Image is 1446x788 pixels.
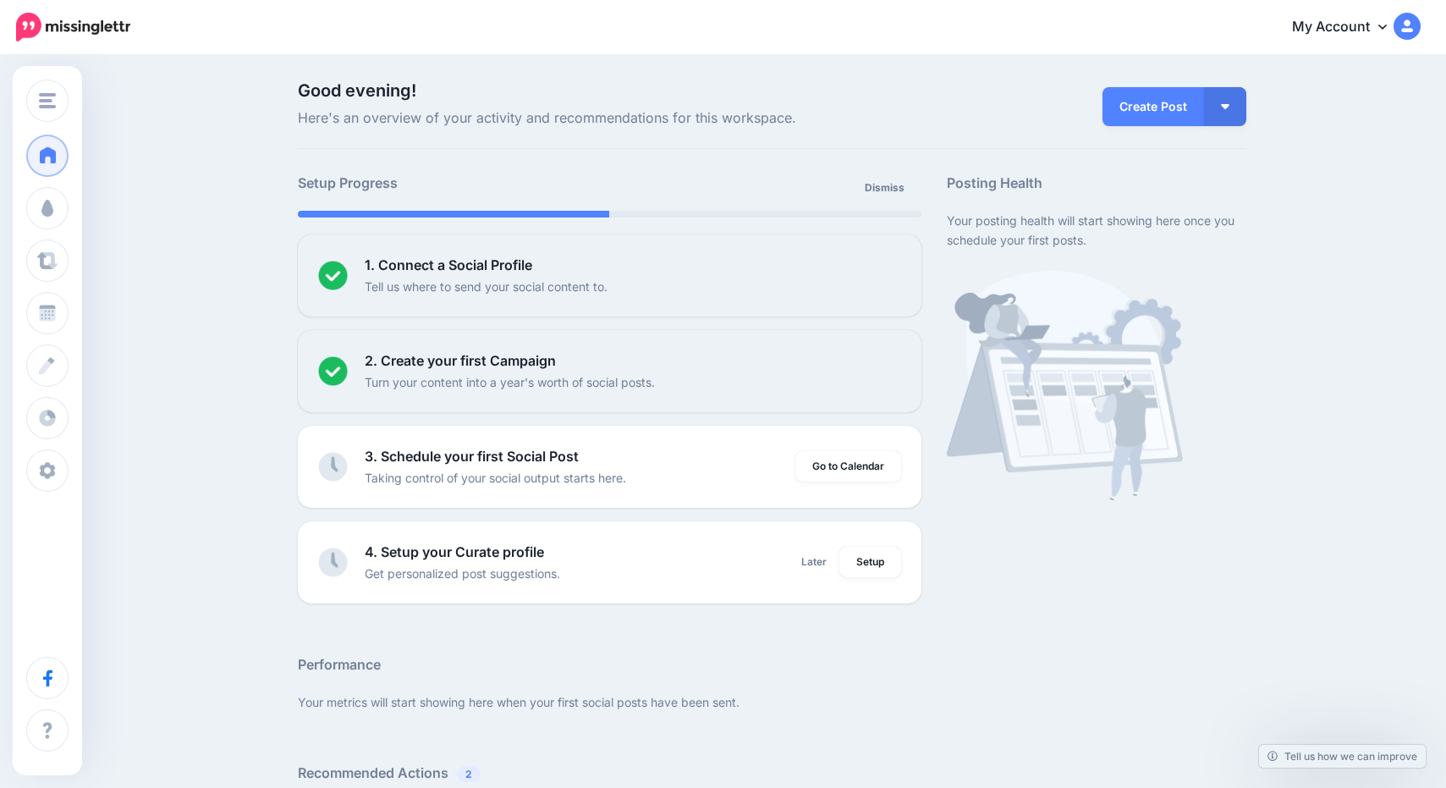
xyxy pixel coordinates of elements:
span: Here's an overview of your activity and recommendations for this workspace. [298,107,921,129]
img: calendar-waiting.png [947,271,1183,500]
a: Tell us how we can improve [1259,745,1426,768]
span: 2 [457,766,481,782]
p: Your metrics will start showing here when your first social posts have been sent. [298,692,1245,712]
p: Your posting health will start showing here once you schedule your first posts. [947,211,1245,250]
p: Get personalized post suggestions. [365,564,560,583]
a: Later [791,547,837,577]
img: menu.png [39,93,56,108]
a: Setup [839,547,901,577]
h5: Setup Progress [298,173,609,194]
b: 2. Create your first Campaign [365,352,556,369]
img: checked-circle.png [318,261,348,290]
img: checked-circle.png [318,356,348,386]
a: Create Post [1102,87,1204,126]
img: arrow-down-white.png [1221,104,1229,109]
b: 4. Setup your Curate profile [365,543,544,560]
h5: Recommended Actions [298,763,1245,784]
p: Tell us where to send your social content to. [365,277,608,296]
a: My Account [1275,7,1421,48]
p: Taking control of your social output starts here. [365,468,626,488]
h5: Performance [298,654,1245,675]
a: Go to Calendar [795,451,901,482]
img: Missinglettr [16,13,130,41]
img: clock-grey.png [318,452,348,482]
img: clock-grey.png [318,548,348,577]
b: 1. Connect a Social Profile [365,256,532,273]
b: 3. Schedule your first Social Post [365,448,579,465]
h5: Posting Health [947,173,1245,194]
p: Turn your content into a year's worth of social posts. [365,372,655,392]
a: Dismiss [855,173,915,203]
span: Good evening! [298,80,416,101]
